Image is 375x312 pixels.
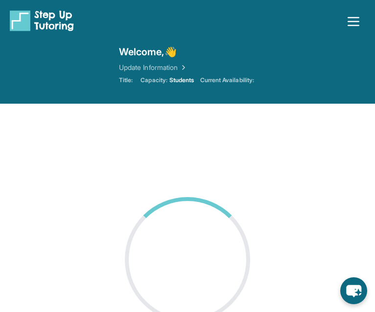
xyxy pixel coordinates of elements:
[119,45,177,59] span: Welcome, 👋
[340,277,367,304] button: chat-button
[119,76,133,84] span: Title:
[200,76,254,84] span: Current Availability:
[141,76,167,84] span: Capacity:
[169,76,194,84] span: Students
[10,10,74,31] img: logo
[178,63,187,72] img: Chevron Right
[119,63,187,72] a: Update Information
